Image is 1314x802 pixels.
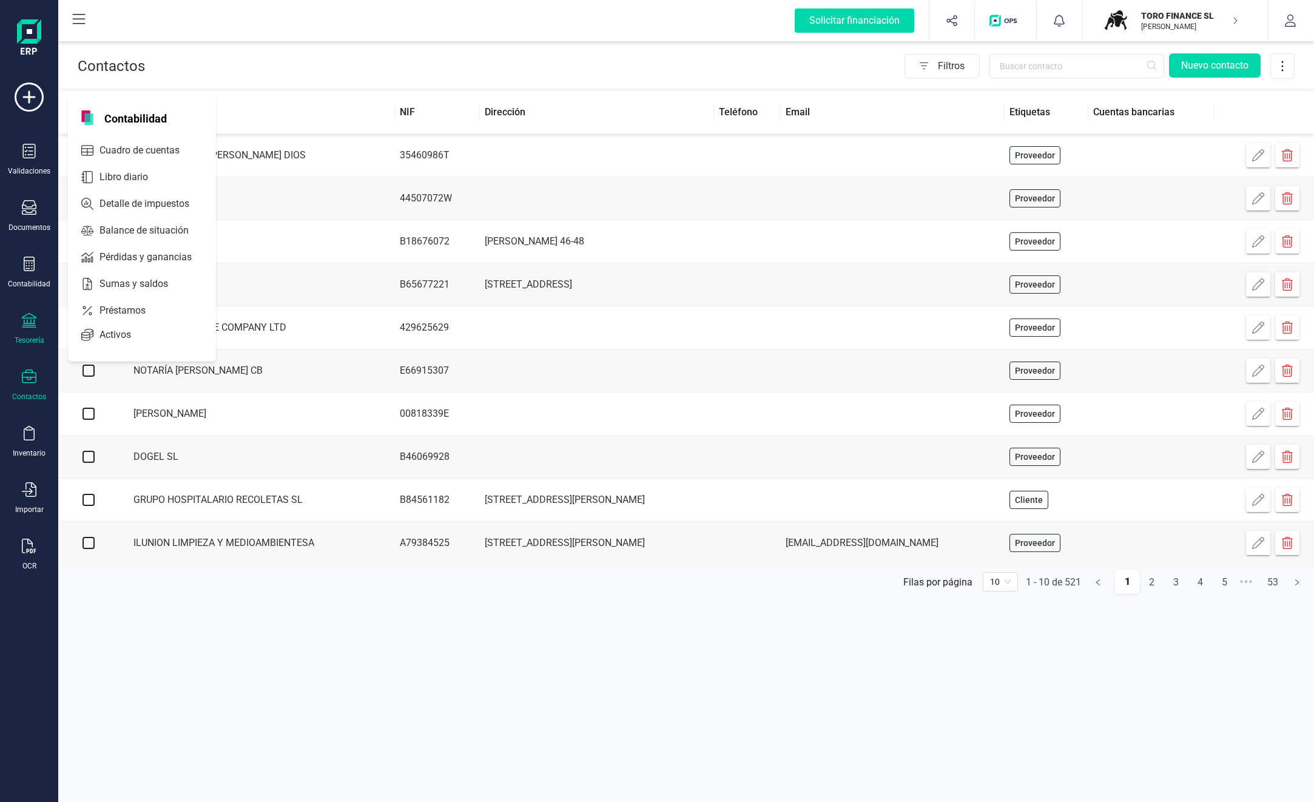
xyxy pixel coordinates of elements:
[480,91,714,134] th: Dirección
[714,91,781,134] th: Teléfono
[119,393,395,436] td: [PERSON_NAME]
[1285,570,1309,594] button: right
[781,522,1005,565] td: [EMAIL_ADDRESS][DOMAIN_NAME]
[12,392,46,402] div: Contactos
[1285,570,1309,589] li: Página siguiente
[905,54,980,78] button: Filtros
[119,263,395,306] td: MYTAXI IBERIA SL
[15,335,44,345] div: Tesorería
[395,349,480,393] td: E66915307
[95,170,170,184] span: Libro diario
[1236,570,1256,594] span: •••
[480,220,714,263] td: [PERSON_NAME] 46-48
[982,1,1029,40] button: Logo de OPS
[989,15,1022,27] img: Logo de OPS
[480,479,714,522] td: [STREET_ADDRESS][PERSON_NAME]
[1094,579,1102,586] span: left
[395,436,480,479] td: B46069928
[1009,189,1060,207] div: Proveedor
[1009,318,1060,337] div: Proveedor
[95,277,190,291] span: Sumas y saldos
[22,561,36,571] div: OCR
[1293,579,1301,586] span: right
[13,448,45,458] div: Inventario
[1097,1,1253,40] button: TOTORO FINANCE SL[PERSON_NAME]
[1026,576,1081,588] div: 1 - 10 de 521
[1088,91,1214,134] th: Cuentas bancarias
[95,143,201,158] span: Cuadro de cuentas
[95,197,211,211] span: Detalle de impuestos
[395,220,480,263] td: B18676072
[1141,10,1238,22] p: TORO FINANCE SL
[1212,570,1236,594] li: 5
[119,220,395,263] td: HOGRAMA SL
[1009,491,1048,509] div: Cliente
[1140,570,1163,595] a: 2
[480,263,714,306] td: [STREET_ADDRESS]
[395,306,480,349] td: 429625629
[983,572,1018,591] div: 页码
[8,223,50,232] div: Documentos
[95,250,214,265] span: Pérdidas y ganancias
[119,479,395,522] td: GRUPO HOSPITALARIO RECOLETAS SL
[1115,570,1139,594] a: 1
[989,54,1164,78] input: Buscar contacto
[1169,53,1261,78] button: Nuevo contacto
[1261,570,1285,594] li: 53
[78,56,145,76] p: Contactos
[395,91,480,134] th: NIF
[395,393,480,436] td: 00818339E
[1141,22,1238,32] p: [PERSON_NAME]
[780,1,929,40] button: Solicitar financiación
[1236,570,1256,589] li: Avanzar 5 páginas
[8,279,50,289] div: Contabilidad
[119,436,395,479] td: DOGEL SL
[119,134,395,177] td: [PERSON_NAME] [PERSON_NAME] DIOS
[1009,146,1060,164] div: Proveedor
[781,91,1005,134] th: Email
[990,573,1011,591] span: 10
[938,54,979,78] span: Filtros
[1139,570,1164,594] li: 2
[1261,570,1284,595] a: 53
[1086,570,1110,589] li: Página anterior
[1009,362,1060,380] div: Proveedor
[1009,448,1060,466] div: Proveedor
[1005,91,1088,134] th: Etiquetas
[480,522,714,565] td: [STREET_ADDRESS][PERSON_NAME]
[119,91,395,134] th: Razón Social
[395,479,480,522] td: B84561182
[395,134,480,177] td: 35460986T
[119,522,395,565] td: ILUNION LIMPIEZA Y MEDIOAMBIENTESA
[903,576,972,588] div: Filas por página
[119,349,395,393] td: NOTARÍA [PERSON_NAME] CB
[1164,570,1188,594] li: 3
[1009,275,1060,294] div: Proveedor
[1009,534,1060,552] div: Proveedor
[1164,570,1187,595] a: 3
[1102,7,1129,34] img: TO
[95,328,153,342] span: Activos
[395,177,480,220] td: 44507072W
[395,263,480,306] td: B65677221
[8,166,50,176] div: Validaciones
[17,19,41,58] img: Logo Finanedi
[1009,405,1060,423] div: Proveedor
[1086,570,1110,594] button: left
[795,8,914,33] div: Solicitar financiación
[1213,570,1236,595] a: 5
[1188,570,1212,594] li: 4
[95,223,211,238] span: Balance de situación
[1188,570,1211,595] a: 4
[395,522,480,565] td: A79384525
[119,177,395,220] td: [PERSON_NAME]
[97,110,174,125] span: Contabilidad
[95,303,167,318] span: Préstamos
[119,306,395,349] td: CITICORP TRUSTEE COMPANY LTD
[1009,232,1060,251] div: Proveedor
[15,505,44,514] div: Importar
